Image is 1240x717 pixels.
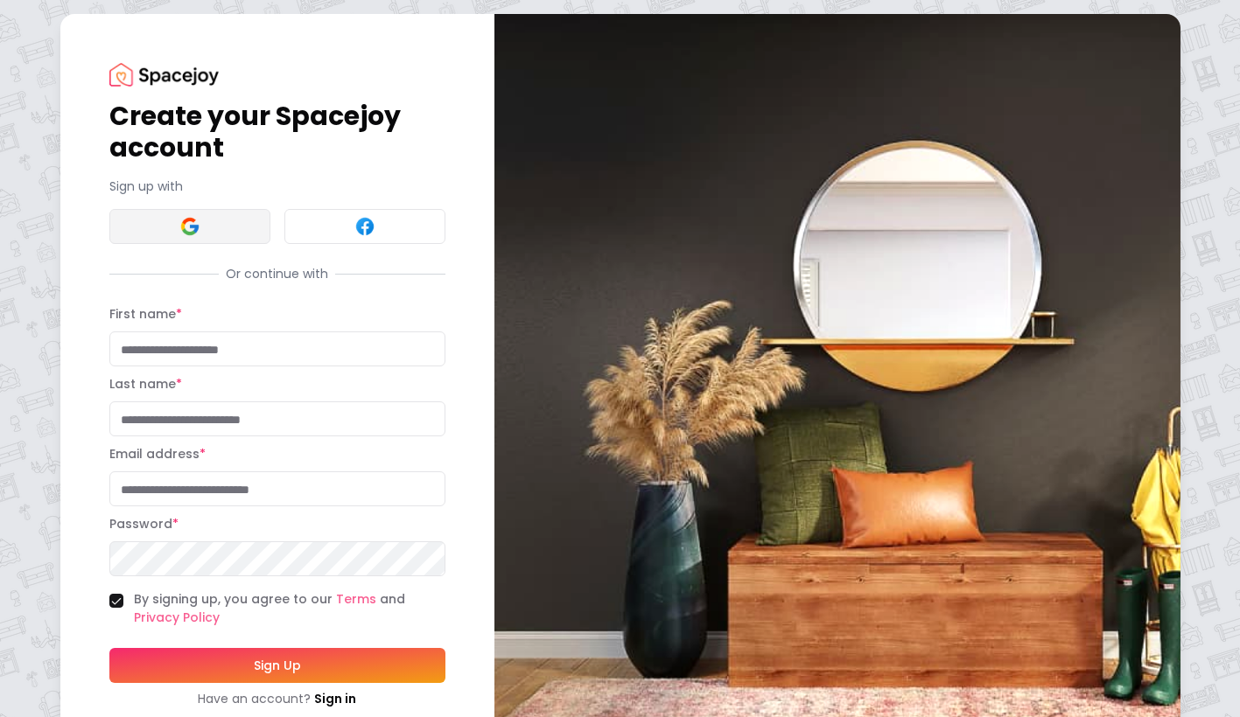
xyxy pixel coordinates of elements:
[354,216,375,237] img: Facebook signin
[109,101,445,164] h1: Create your Spacejoy account
[109,63,219,87] img: Spacejoy Logo
[336,590,376,608] a: Terms
[109,648,445,683] button: Sign Up
[134,590,445,627] label: By signing up, you agree to our and
[109,305,182,323] label: First name
[109,515,179,533] label: Password
[109,445,206,463] label: Email address
[219,265,335,282] span: Or continue with
[109,178,445,195] p: Sign up with
[179,216,200,237] img: Google signin
[314,690,356,707] a: Sign in
[134,609,220,626] a: Privacy Policy
[109,690,445,707] div: Have an account?
[109,375,182,393] label: Last name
